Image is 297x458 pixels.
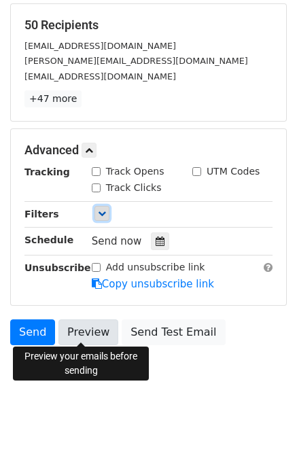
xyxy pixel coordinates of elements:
[24,90,82,107] a: +47 more
[106,181,162,195] label: Track Clicks
[24,234,73,245] strong: Schedule
[24,18,273,33] h5: 50 Recipients
[24,143,273,158] h5: Advanced
[13,347,149,381] div: Preview your emails before sending
[207,164,260,179] label: UTM Codes
[106,164,164,179] label: Track Opens
[122,319,225,345] a: Send Test Email
[92,278,214,290] a: Copy unsubscribe link
[106,260,205,275] label: Add unsubscribe link
[229,393,297,458] div: Chatwidget
[92,235,142,247] span: Send now
[24,166,70,177] strong: Tracking
[10,319,55,345] a: Send
[24,209,59,219] strong: Filters
[24,262,91,273] strong: Unsubscribe
[24,56,248,66] small: [PERSON_NAME][EMAIL_ADDRESS][DOMAIN_NAME]
[58,319,118,345] a: Preview
[24,71,176,82] small: [EMAIL_ADDRESS][DOMAIN_NAME]
[229,393,297,458] iframe: Chat Widget
[24,41,176,51] small: [EMAIL_ADDRESS][DOMAIN_NAME]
